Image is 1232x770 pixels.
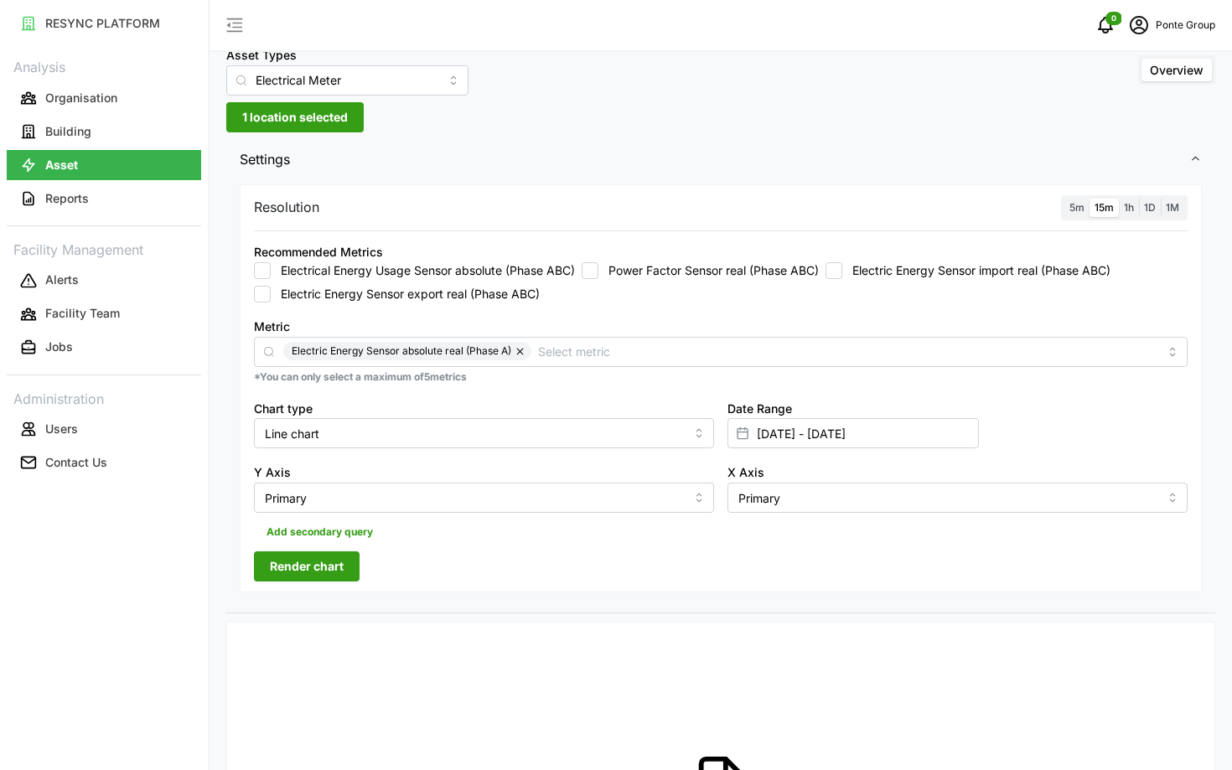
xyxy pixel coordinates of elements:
[254,483,714,513] input: Select Y axis
[271,262,575,279] label: Electrical Energy Usage Sensor absolute (Phase ABC)
[7,412,201,446] a: Users
[45,190,89,207] p: Reports
[1124,201,1134,214] span: 1h
[727,483,1188,513] input: Select X axis
[45,157,78,173] p: Asset
[7,150,201,180] button: Asset
[1089,8,1122,42] button: notifications
[538,342,1158,360] input: Select metric
[45,123,91,140] p: Building
[1122,8,1156,42] button: schedule
[7,81,201,115] a: Organisation
[727,400,792,418] label: Date Range
[1150,63,1204,77] span: Overview
[254,197,319,218] p: Resolution
[7,183,201,214] button: Reports
[727,463,764,482] label: X Axis
[226,102,364,132] button: 1 location selected
[7,385,201,410] p: Administration
[7,7,201,40] a: RESYNC PLATFORM
[267,520,373,544] span: Add secondary query
[45,271,79,288] p: Alerts
[254,551,360,581] button: Render chart
[254,400,313,418] label: Chart type
[226,46,297,65] label: Asset Types
[45,421,78,437] p: Users
[271,286,540,302] label: Electric Energy Sensor export real (Phase ABC)
[1069,201,1084,214] span: 5m
[1144,201,1156,214] span: 1D
[292,342,511,360] span: Electric Energy Sensor absolute real (Phase A)
[45,90,117,106] p: Organisation
[7,116,201,147] button: Building
[7,236,201,261] p: Facility Management
[7,115,201,148] a: Building
[254,243,383,261] div: Recommended Metrics
[1095,201,1114,214] span: 15m
[254,370,1188,385] p: *You can only select a maximum of 5 metrics
[45,15,160,32] p: RESYNC PLATFORM
[45,338,73,355] p: Jobs
[45,305,120,322] p: Facility Team
[7,414,201,444] button: Users
[7,299,201,329] button: Facility Team
[7,297,201,331] a: Facility Team
[7,83,201,113] button: Organisation
[226,139,1215,180] button: Settings
[7,148,201,182] a: Asset
[1111,13,1116,24] span: 0
[7,446,201,479] a: Contact Us
[254,318,290,336] label: Metric
[7,8,201,39] button: RESYNC PLATFORM
[1156,18,1215,34] p: Ponte Group
[1166,201,1179,214] span: 1M
[270,552,344,581] span: Render chart
[254,463,291,482] label: Y Axis
[7,447,201,478] button: Contact Us
[7,264,201,297] a: Alerts
[7,331,201,364] a: Jobs
[7,266,201,296] button: Alerts
[7,333,201,363] button: Jobs
[226,180,1215,613] div: Settings
[254,519,386,545] button: Add secondary query
[7,54,201,78] p: Analysis
[254,418,714,448] input: Select chart type
[240,139,1189,180] span: Settings
[727,418,979,448] input: Select date range
[242,103,348,132] span: 1 location selected
[7,182,201,215] a: Reports
[842,262,1110,279] label: Electric Energy Sensor import real (Phase ABC)
[45,454,107,471] p: Contact Us
[598,262,819,279] label: Power Factor Sensor real (Phase ABC)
